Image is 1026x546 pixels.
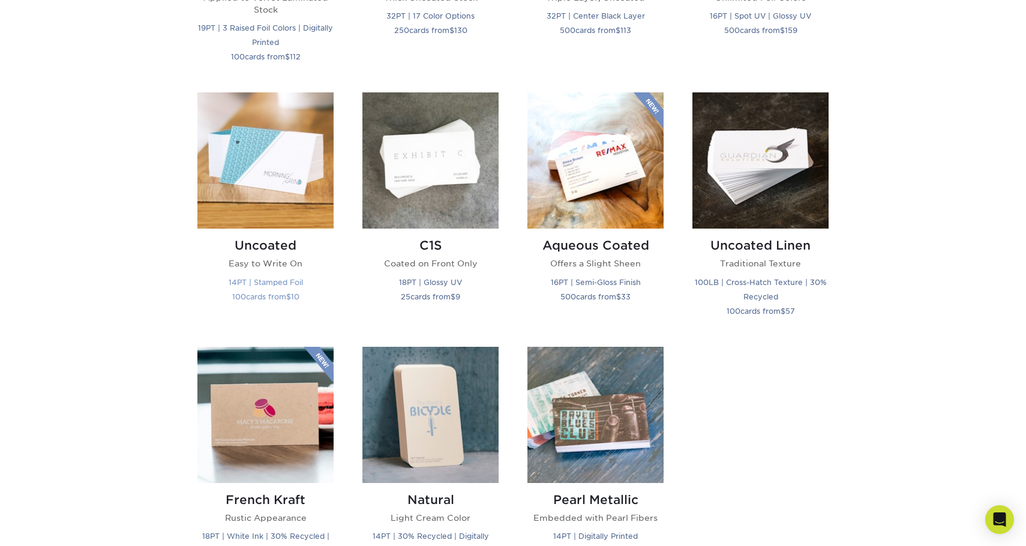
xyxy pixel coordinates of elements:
span: 9 [455,292,460,301]
small: 16PT | Semi-Gloss Finish [551,278,641,287]
div: Open Intercom Messenger [985,505,1014,534]
p: Easy to Write On [197,257,334,269]
span: 250 [394,26,409,35]
img: Uncoated Business Cards [197,92,334,229]
p: Coated on Front Only [362,257,499,269]
span: 100 [231,52,245,61]
p: Light Cream Color [362,512,499,524]
img: C1S Business Cards [362,92,499,229]
span: $ [616,292,621,301]
span: $ [780,26,785,35]
small: cards from [724,26,797,35]
small: 18PT | Glossy UV [399,278,462,287]
a: C1S Business Cards C1S Coated on Front Only 18PT | Glossy UV 25cards from$9 [362,92,499,332]
span: 500 [724,26,740,35]
img: Natural Business Cards [362,347,499,483]
img: New Product [634,92,664,128]
img: Aqueous Coated Business Cards [527,92,664,229]
span: 500 [560,292,576,301]
p: Rustic Appearance [197,512,334,524]
small: cards from [560,292,631,301]
span: 10 [291,292,299,301]
span: $ [286,292,291,301]
small: cards from [560,26,631,35]
h2: Pearl Metallic [527,493,664,507]
small: 14PT | Digitally Printed [553,532,638,541]
h2: French Kraft [197,493,334,507]
small: 14PT | Stamped Foil [229,278,303,287]
small: 16PT | Spot UV | Glossy UV [710,11,811,20]
span: 112 [290,52,301,61]
img: French Kraft Business Cards [197,347,334,483]
a: Uncoated Business Cards Uncoated Easy to Write On 14PT | Stamped Foil 100cards from$10 [197,92,334,332]
span: $ [781,307,785,316]
img: Uncoated Linen Business Cards [692,92,829,229]
span: $ [285,52,290,61]
h2: C1S [362,238,499,253]
span: 500 [560,26,575,35]
span: $ [451,292,455,301]
h2: Uncoated [197,238,334,253]
span: 159 [785,26,797,35]
a: Uncoated Linen Business Cards Uncoated Linen Traditional Texture 100LB | Cross-Hatch Texture | 30... [692,92,829,332]
a: Aqueous Coated Business Cards Aqueous Coated Offers a Slight Sheen 16PT | Semi-Gloss Finish 500ca... [527,92,664,332]
small: 32PT | 17 Color Options [386,11,475,20]
span: $ [616,26,620,35]
p: Traditional Texture [692,257,829,269]
span: $ [449,26,454,35]
h2: Uncoated Linen [692,238,829,253]
span: 130 [454,26,467,35]
small: 19PT | 3 Raised Foil Colors | Digitally Printed [198,23,333,47]
small: cards from [231,52,301,61]
img: Pearl Metallic Business Cards [527,347,664,483]
small: cards from [727,307,795,316]
h2: Aqueous Coated [527,238,664,253]
span: 113 [620,26,631,35]
small: cards from [394,26,467,35]
span: 100 [727,307,740,316]
small: cards from [401,292,460,301]
span: 57 [785,307,795,316]
small: 32PT | Center Black Layer [547,11,645,20]
p: Embedded with Pearl Fibers [527,512,664,524]
p: Offers a Slight Sheen [527,257,664,269]
span: 100 [232,292,246,301]
img: New Product [304,347,334,383]
small: 100LB | Cross-Hatch Texture | 30% Recycled [695,278,827,301]
span: 33 [621,292,631,301]
small: cards from [232,292,299,301]
h2: Natural [362,493,499,507]
span: 25 [401,292,410,301]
